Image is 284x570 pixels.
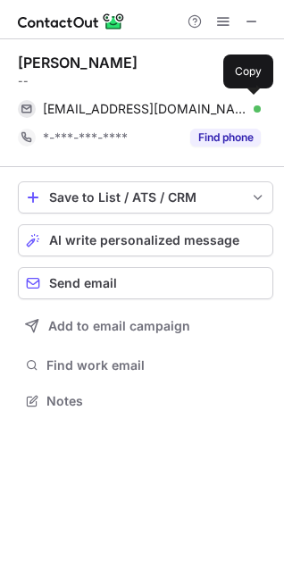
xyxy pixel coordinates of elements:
[46,357,266,373] span: Find work email
[18,73,273,89] div: --
[46,393,266,409] span: Notes
[18,224,273,256] button: AI write personalized message
[49,233,239,247] span: AI write personalized message
[18,389,273,414] button: Notes
[18,310,273,342] button: Add to email campaign
[43,101,247,117] span: [EMAIL_ADDRESS][DOMAIN_NAME]
[49,190,242,205] div: Save to List / ATS / CRM
[18,181,273,214] button: save-profile-one-click
[49,276,117,290] span: Send email
[18,11,125,32] img: ContactOut v5.3.10
[18,267,273,299] button: Send email
[18,54,138,71] div: [PERSON_NAME]
[18,353,273,378] button: Find work email
[190,129,261,147] button: Reveal Button
[48,319,190,333] span: Add to email campaign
